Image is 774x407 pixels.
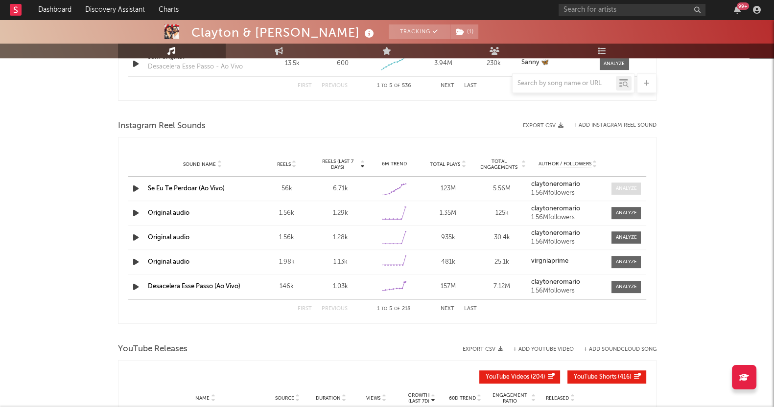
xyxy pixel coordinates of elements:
[450,24,479,39] span: ( 1 )
[370,160,419,168] div: 6M Trend
[148,210,189,216] a: Original audio
[574,374,616,380] span: YouTube Shorts
[148,259,189,265] a: Original audio
[262,184,311,194] div: 56k
[389,24,450,39] button: Tracking
[567,370,646,384] button: YouTube Shorts(416)
[531,205,580,212] strong: claytoneromario
[316,208,365,218] div: 1.29k
[531,279,605,286] a: claytoneromario
[148,234,189,241] a: Original audio
[367,303,421,315] div: 1 5 218
[531,258,568,264] strong: virgniaprime
[531,288,605,294] div: 1.56M followers
[464,306,477,312] button: Last
[521,59,589,66] a: Sanny 🦋
[521,59,549,66] strong: Sanny 🦋
[531,230,605,237] a: claytoneromario
[394,307,400,311] span: of
[477,158,520,170] span: Total Engagements
[563,123,657,128] div: + Add Instagram Reel Sound
[559,4,705,16] input: Search for artists
[531,205,605,212] a: claytoneromario
[298,306,312,312] button: First
[408,392,430,398] p: Growth
[191,24,376,41] div: Clayton & [PERSON_NAME]
[322,306,348,312] button: Previous
[441,306,454,312] button: Next
[423,257,472,267] div: 481k
[337,59,349,68] div: 600
[734,6,741,14] button: 99+
[270,59,315,68] div: 13.5k
[262,233,311,243] div: 1.56k
[316,282,365,292] div: 1.03k
[195,395,210,401] span: Name
[523,123,563,129] button: Export CSV
[531,258,605,265] a: virgniaprime
[118,120,206,132] span: Instagram Reel Sounds
[463,346,503,352] button: Export CSV
[573,123,657,128] button: + Add Instagram Reel Sound
[531,181,580,187] strong: claytoneromario
[539,161,591,167] span: Author / Followers
[513,80,616,88] input: Search by song name or URL
[450,24,478,39] button: (1)
[423,184,472,194] div: 123M
[584,347,657,352] button: + Add SoundCloud Song
[277,161,291,167] span: Reels
[477,208,526,218] div: 125k
[148,283,240,290] a: Desacelera Esse Passo (Ao Vivo)
[423,282,472,292] div: 157M
[477,257,526,267] div: 25.1k
[477,184,526,194] div: 5.56M
[546,395,569,401] span: Released
[486,374,529,380] span: YouTube Videos
[315,395,340,401] span: Duration
[118,343,188,355] span: YouTube Releases
[262,208,311,218] div: 1.56k
[449,395,476,401] span: 60D Trend
[531,214,605,221] div: 1.56M followers
[430,161,460,167] span: Total Plays
[408,398,430,404] p: (Last 7d)
[531,239,605,246] div: 1.56M followers
[262,282,311,292] div: 146k
[479,370,560,384] button: YouTube Videos(204)
[531,279,580,285] strong: claytoneromario
[421,59,466,68] div: 3.94M
[183,161,216,167] span: Sound Name
[531,190,605,197] div: 1.56M followers
[471,59,516,68] div: 230k
[477,282,526,292] div: 7.12M
[423,208,472,218] div: 1.35M
[423,233,472,243] div: 935k
[503,347,574,352] div: + Add YouTube Video
[477,233,526,243] div: 30.4k
[316,184,365,194] div: 6.71k
[531,181,605,188] a: claytoneromario
[262,257,311,267] div: 1.98k
[513,347,574,352] button: + Add YouTube Video
[490,392,530,404] span: Engagement Ratio
[148,62,243,72] div: Desacelera Esse Passo - Ao Vivo
[381,307,387,311] span: to
[531,230,580,236] strong: claytoneromario
[148,185,225,192] a: Se Eu Te Perdoar (Ao Vivo)
[574,347,657,352] button: + Add SoundCloud Song
[574,374,632,380] span: ( 416 )
[275,395,294,401] span: Source
[316,257,365,267] div: 1.13k
[366,395,380,401] span: Views
[316,158,359,170] span: Reels (last 7 days)
[737,2,749,10] div: 99 +
[486,374,545,380] span: ( 204 )
[316,233,365,243] div: 1.28k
